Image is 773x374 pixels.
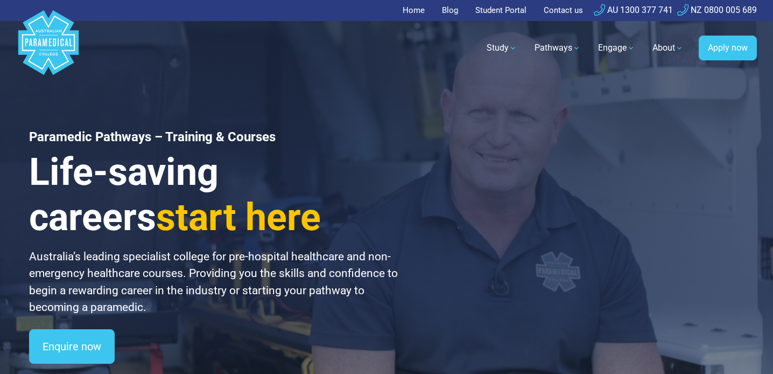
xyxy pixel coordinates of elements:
h3: Life-saving careers [29,149,399,240]
a: Australian Paramedical College [16,21,81,75]
a: NZ 0800 005 689 [677,5,757,15]
a: Pathways [528,33,587,63]
p: Australia’s leading specialist college for pre-hospital healthcare and non-emergency healthcare c... [29,248,399,316]
span: start here [156,195,321,239]
a: AU 1300 377 741 [594,5,673,15]
a: Enquire now [29,329,115,364]
h1: Paramedic Pathways – Training & Courses [29,129,399,145]
a: Study [480,33,524,63]
a: Engage [592,33,642,63]
a: Apply now [699,36,757,60]
a: About [646,33,690,63]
